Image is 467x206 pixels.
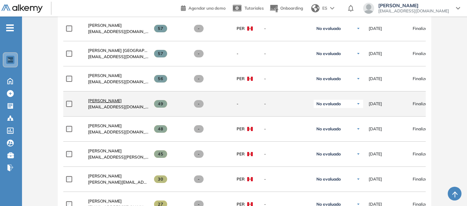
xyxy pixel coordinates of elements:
a: [PERSON_NAME] [88,22,149,29]
span: - [237,51,238,57]
a: [PERSON_NAME] [88,123,149,129]
span: [DATE] [369,25,382,32]
span: [DATE] [369,101,382,107]
span: Finalizado [413,151,432,157]
span: - [237,101,238,107]
span: - [264,151,308,157]
span: [EMAIL_ADDRESS][DOMAIN_NAME] [88,79,149,85]
span: Agendar una demo [188,6,226,11]
span: PER [237,126,245,132]
img: Ícono de flecha [356,26,360,31]
img: arrow [330,7,334,10]
a: [PERSON_NAME] [88,173,149,179]
span: Finalizado [413,51,432,57]
span: ES [322,5,327,11]
span: [PERSON_NAME] [GEOGRAPHIC_DATA] [88,48,166,53]
span: No evaluado [316,151,341,157]
span: 56 [154,75,167,83]
span: PER [237,76,245,82]
span: Finalizado [413,101,432,107]
span: - [194,100,204,108]
span: 45 [154,150,167,158]
span: [PERSON_NAME] [88,123,122,128]
span: [DATE] [369,176,382,182]
span: [PERSON_NAME] [88,173,122,178]
span: 48 [154,125,167,133]
span: - [264,76,308,82]
img: world [311,4,319,12]
span: 57 [154,50,167,57]
span: [EMAIL_ADDRESS][DOMAIN_NAME] [88,104,149,110]
span: No evaluado [316,26,341,31]
span: - [194,25,204,32]
span: - [194,125,204,133]
span: 57 [154,25,167,32]
span: - [264,25,308,32]
img: Ícono de flecha [356,127,360,131]
span: [DATE] [369,51,382,57]
span: [PERSON_NAME] [88,148,122,153]
span: [EMAIL_ADDRESS][DOMAIN_NAME] [378,8,449,14]
img: Ícono de flecha [356,177,360,181]
span: - [194,50,204,57]
button: Onboarding [269,1,303,16]
img: Ícono de flecha [356,77,360,81]
span: - [264,101,308,107]
span: Finalizado [413,25,432,32]
img: Ícono de flecha [356,102,360,106]
span: - [264,126,308,132]
span: - [194,75,204,83]
img: PER [247,77,253,81]
img: PER [247,26,253,31]
span: [PERSON_NAME] [88,98,122,103]
span: [DATE] [369,126,382,132]
a: [PERSON_NAME] [88,73,149,79]
span: No evaluado [316,101,341,107]
span: [PERSON_NAME] [88,198,122,204]
img: PER [247,152,253,156]
img: PER [247,177,253,181]
img: https://assets.alkemy.org/workspaces/1802/d452bae4-97f6-47ab-b3bf-1c40240bc960.jpg [8,57,13,63]
span: [PERSON_NAME][EMAIL_ADDRESS][PERSON_NAME][DOMAIN_NAME] [88,179,149,185]
span: Finalizado [413,176,432,182]
span: [EMAIL_ADDRESS][DOMAIN_NAME] [88,29,149,35]
span: [EMAIL_ADDRESS][DOMAIN_NAME] [88,54,149,60]
a: [PERSON_NAME] [88,148,149,154]
a: [PERSON_NAME] [GEOGRAPHIC_DATA] [88,47,149,54]
a: Agendar una demo [181,3,226,12]
span: - [194,175,204,183]
span: PER [237,176,245,182]
span: [PERSON_NAME] [88,23,122,28]
span: PER [237,25,245,32]
span: No evaluado [316,76,341,82]
span: - [264,51,308,57]
img: Ícono de flecha [356,52,360,56]
span: 49 [154,100,167,108]
span: [EMAIL_ADDRESS][DOMAIN_NAME] [88,129,149,135]
span: - [194,150,204,158]
span: No evaluado [316,176,341,182]
span: 30 [154,175,167,183]
img: PER [247,127,253,131]
a: [PERSON_NAME] [88,198,149,204]
span: Onboarding [280,6,303,11]
i: - [6,27,14,29]
span: No evaluado [316,51,341,56]
span: Tutoriales [245,6,264,11]
img: Ícono de flecha [356,152,360,156]
span: Finalizado [413,76,432,82]
span: PER [237,151,245,157]
span: [DATE] [369,76,382,82]
span: Finalizado [413,126,432,132]
span: [PERSON_NAME] [88,73,122,78]
span: [DATE] [369,151,382,157]
span: [PERSON_NAME] [378,3,449,8]
span: No evaluado [316,126,341,132]
img: Logo [1,4,43,13]
a: [PERSON_NAME] [88,98,149,104]
span: [EMAIL_ADDRESS][PERSON_NAME][DOMAIN_NAME] [88,154,149,160]
span: - [264,176,308,182]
